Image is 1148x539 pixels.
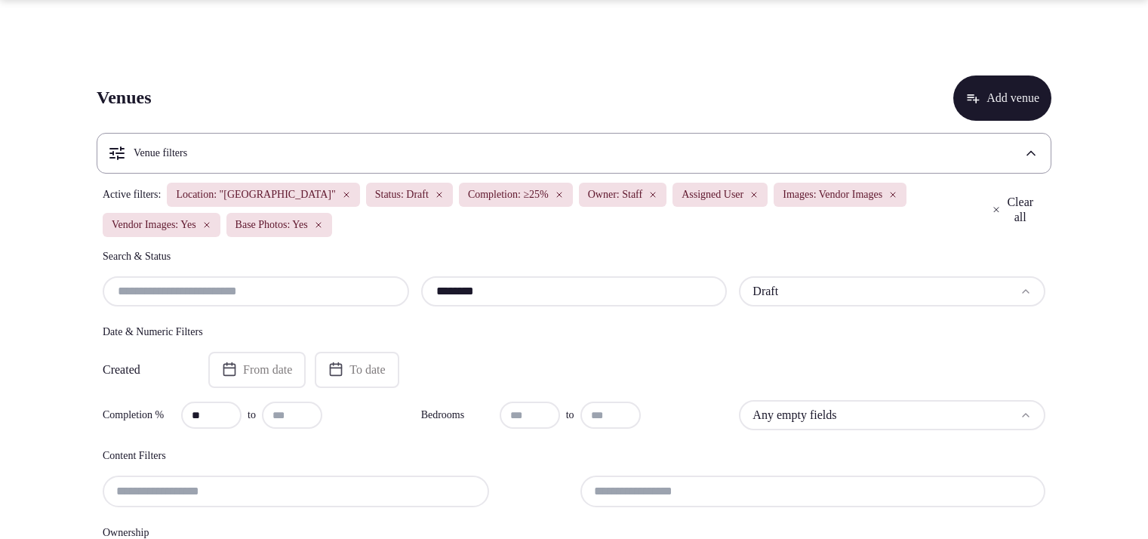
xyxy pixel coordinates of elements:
label: Completion % [103,408,175,423]
h1: Venues [97,85,151,111]
label: Bedrooms [421,408,494,423]
button: Clear all [983,189,1045,231]
span: Completion: ≥25% [468,187,549,202]
h4: Date & Numeric Filters [103,325,1045,340]
span: From date [243,362,292,377]
h4: Search & Status [103,249,1045,264]
label: Created [103,364,187,376]
button: Add venue [953,75,1051,121]
span: to [566,408,574,423]
h3: Venue filters [134,146,187,161]
span: To date [349,362,385,377]
span: Vendor Images: Yes [112,217,196,233]
span: to [248,408,256,423]
span: Location: "[GEOGRAPHIC_DATA]" [176,187,335,202]
span: Assigned User [682,187,743,202]
span: Status: Draft [375,187,429,202]
h4: Content Filters [103,448,1045,464]
span: Owner: Staff [588,187,642,202]
span: Active filters: [103,187,161,202]
span: Images: Vendor Images [783,187,882,202]
button: To date [315,352,399,388]
button: From date [208,352,306,388]
span: Base Photos: Yes [235,217,308,233]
